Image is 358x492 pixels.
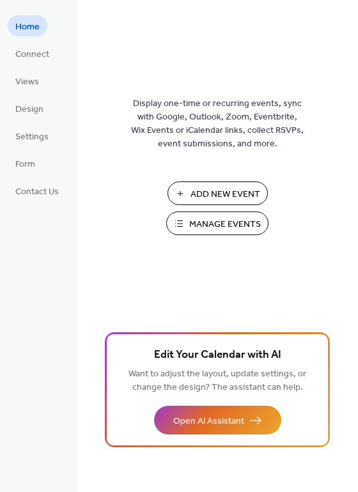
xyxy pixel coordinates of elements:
span: Manage Events [189,218,261,231]
button: Manage Events [166,211,268,235]
a: Home [8,15,47,36]
span: Add New Event [191,188,260,201]
a: Form [8,153,43,174]
span: Views [15,75,39,89]
span: Home [15,20,40,34]
a: Design [8,98,51,119]
span: Display one-time or recurring events, sync with Google, Outlook, Zoom, Eventbrite, Wix Events or ... [131,97,304,151]
a: Connect [8,43,57,64]
span: Design [15,103,43,116]
span: Edit Your Calendar with AI [154,346,281,364]
button: Open AI Assistant [154,406,281,434]
button: Add New Event [167,181,268,205]
span: Contact Us [15,185,59,199]
span: Settings [15,130,49,144]
a: Settings [8,125,56,146]
span: Form [15,158,35,171]
span: Open AI Assistant [173,415,244,428]
a: Contact Us [8,180,66,201]
span: Want to adjust the layout, update settings, or change the design? The assistant can help. [128,365,306,396]
span: Connect [15,48,49,61]
a: Views [8,70,47,91]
